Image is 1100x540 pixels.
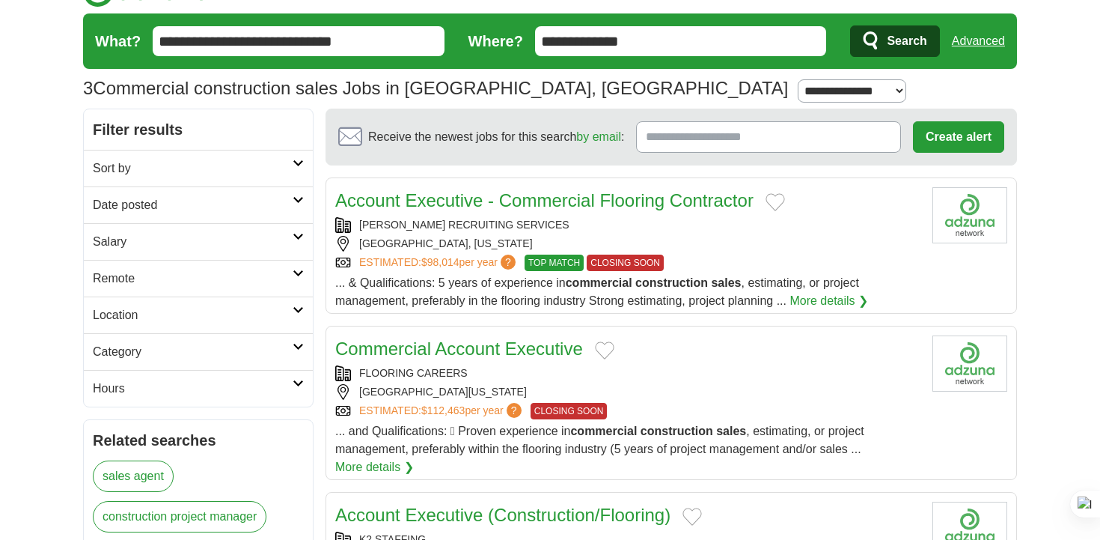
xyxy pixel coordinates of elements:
span: ? [507,403,522,418]
a: Salary [84,223,313,260]
span: Receive the newest jobs for this search : [368,128,624,146]
a: Hours [84,370,313,407]
div: FLOORING CAREERS [335,365,920,381]
h2: Sort by [93,160,293,178]
button: Add to favorite jobs [682,508,702,526]
span: 3 [83,75,93,102]
a: by email [576,130,621,143]
a: sales agent [93,461,174,492]
button: Add to favorite jobs [766,193,785,211]
a: Account Executive - Commercial Flooring Contractor [335,190,754,210]
h2: Salary [93,233,293,251]
strong: construction [635,276,708,289]
button: Add to favorite jobs [595,342,614,360]
h2: Remote [93,270,293,288]
label: What? [95,30,141,52]
a: Sort by [84,150,313,186]
a: Date posted [84,186,313,223]
div: [GEOGRAPHIC_DATA], [US_STATE] [335,236,920,252]
a: Advanced [952,26,1005,56]
a: Commercial Account Executive [335,339,583,359]
h2: Filter results [84,109,313,150]
img: Company logo [932,336,1007,392]
span: ... & Qualifications: 5 years of experience in , estimating, or project management, preferably in... [335,276,859,307]
span: Search [887,26,926,56]
button: Search [850,25,939,57]
h2: Related searches [93,429,304,452]
span: $98,014 [421,256,459,268]
a: ESTIMATED:$98,014per year? [359,255,519,271]
div: [GEOGRAPHIC_DATA][US_STATE] [335,384,920,400]
label: Where? [468,30,523,52]
span: TOP MATCH [525,255,584,271]
a: More details ❯ [335,458,414,476]
strong: sales [716,425,746,437]
a: construction project manager [93,501,266,533]
h1: Commercial construction sales Jobs in [GEOGRAPHIC_DATA], [GEOGRAPHIC_DATA] [83,78,789,98]
span: ... and Qualifications:  Proven experience in , estimating, or project management, preferably wi... [335,425,864,455]
h2: Location [93,306,293,324]
h2: Category [93,343,293,361]
a: Account Executive (Construction/Flooring) [335,505,670,525]
div: [PERSON_NAME] RECRUITING SERVICES [335,217,920,233]
img: Company logo [932,187,1007,243]
button: Create alert [913,121,1004,153]
a: ESTIMATED:$112,463per year? [359,403,525,419]
a: Location [84,297,313,333]
a: Category [84,333,313,370]
strong: construction [641,425,713,437]
a: Remote [84,260,313,297]
a: More details ❯ [789,292,868,310]
span: CLOSING SOON [587,255,664,271]
strong: commercial [570,425,637,437]
strong: commercial [566,276,632,289]
span: CLOSING SOON [531,403,608,419]
strong: sales [711,276,741,289]
span: ? [501,255,516,270]
h2: Date posted [93,196,293,214]
h2: Hours [93,380,293,398]
span: $112,463 [421,404,465,416]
